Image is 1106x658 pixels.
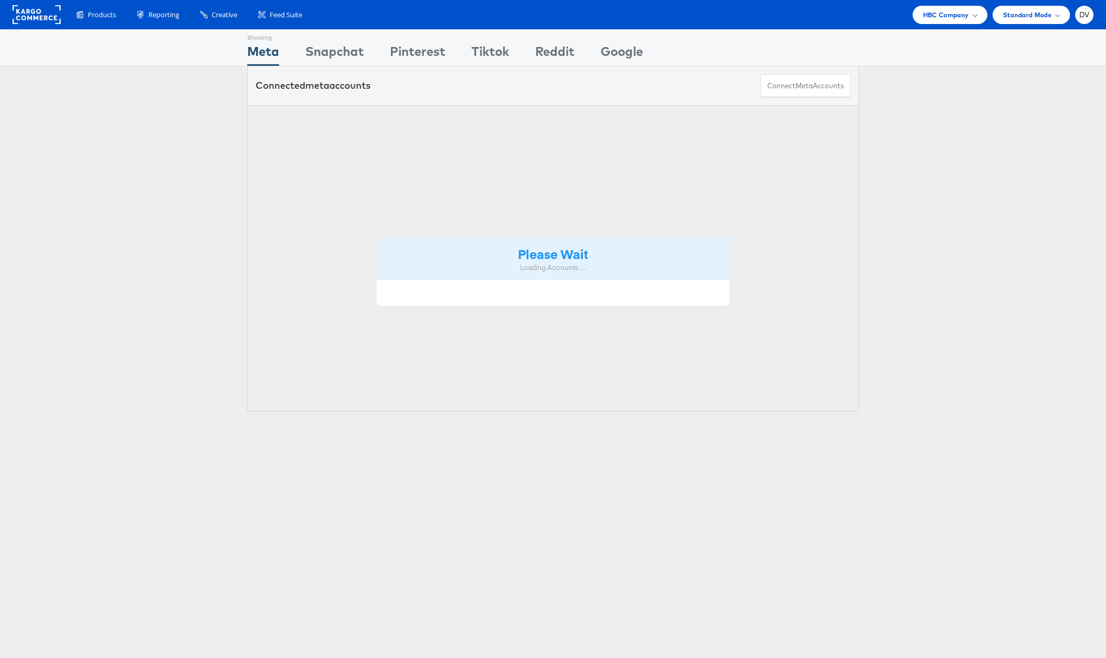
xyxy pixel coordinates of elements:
[305,79,329,91] span: meta
[247,42,279,66] div: Meta
[796,81,813,91] span: meta
[601,42,643,66] div: Google
[305,42,364,66] div: Snapchat
[1079,11,1090,18] span: DV
[256,79,371,92] div: Connected accounts
[535,42,574,66] div: Reddit
[212,10,237,20] span: Creative
[247,30,279,42] div: Showing
[518,245,588,262] strong: Please Wait
[148,10,179,20] span: Reporting
[923,9,969,20] span: HBC Company
[390,42,445,66] div: Pinterest
[88,10,116,20] span: Products
[761,74,850,98] button: ConnectmetaAccounts
[270,10,302,20] span: Feed Suite
[1003,9,1052,20] span: Standard Mode
[384,263,722,273] div: Loading Accounts ....
[471,42,509,66] div: Tiktok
